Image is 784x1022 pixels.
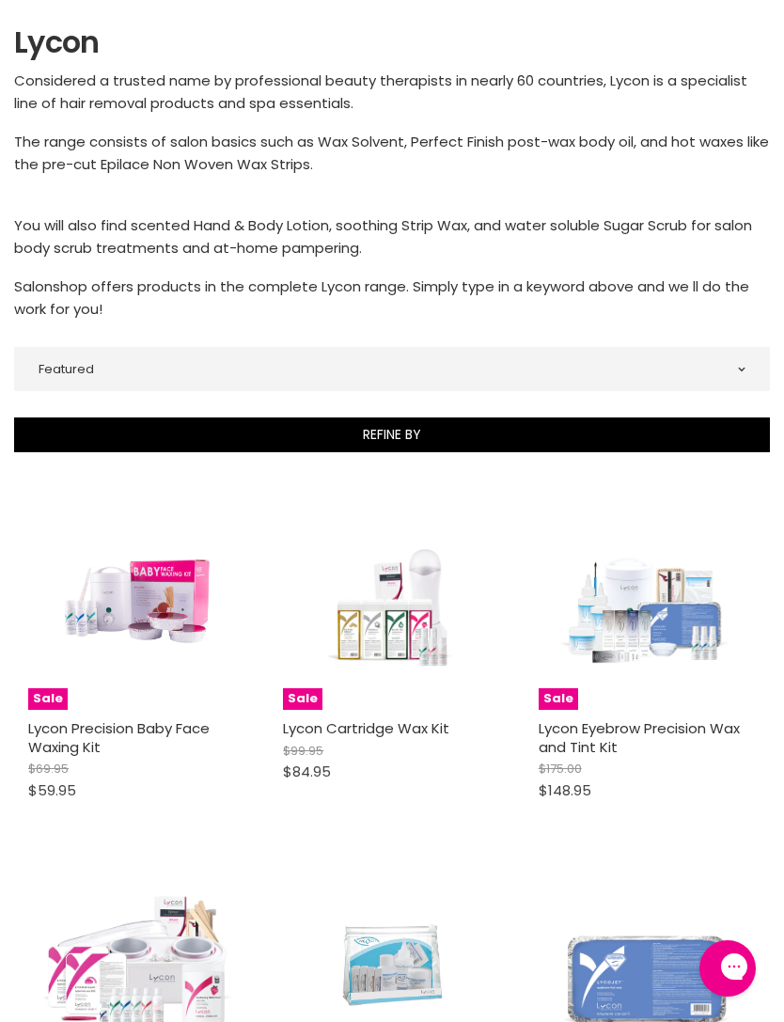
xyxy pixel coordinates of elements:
a: Lycon Precision Baby Face Waxing Kit [28,718,210,757]
a: Lycon Cartridge Wax Kit [283,718,449,738]
span: Sale [283,688,322,710]
button: Refine By [14,417,770,451]
a: Lycon Eyebrow Precision Wax and Tint KitSale [539,493,756,710]
h1: Lycon [14,23,770,62]
p: Considered a trusted name by professional beauty therapists in nearly 60 countries, Lycon is a sp... [14,70,770,116]
p: You will also find scented Hand & Body Lotion, soothing Strip Wax, and water soluble Sugar Scrub ... [14,214,770,260]
span: $99.95 [283,742,323,760]
img: Lycon Eyebrow Precision Wax and Tint Kit [539,493,756,710]
img: Lycon Cartridge Wax Kit [283,493,500,710]
span: $84.95 [283,762,331,781]
span: Sale [28,688,68,710]
span: $148.95 [539,780,591,800]
iframe: Gorgias live chat messenger [690,934,765,1003]
span: $175.00 [539,760,582,778]
a: Lycon Precision Baby Face Waxing KitSale [28,493,245,710]
a: Lycon Eyebrow Precision Wax and Tint Kit [539,718,740,757]
a: Lycon Cartridge Wax KitSale [283,493,500,710]
span: $59.95 [28,780,76,800]
div: The range consists of salon basics such as Wax Solvent, Perfect Finish post-wax body oil, and hot... [14,70,770,321]
img: Lycon Precision Baby Face Waxing Kit [65,493,210,710]
span: $69.95 [28,760,69,778]
span: Sale [539,688,578,710]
